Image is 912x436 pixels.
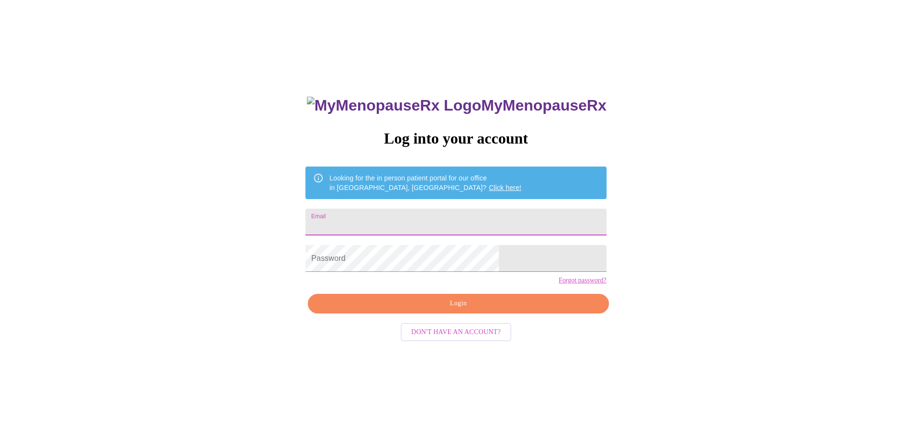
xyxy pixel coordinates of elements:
[307,97,481,114] img: MyMenopauseRx Logo
[401,323,511,342] button: Don't have an account?
[308,294,608,313] button: Login
[398,327,514,335] a: Don't have an account?
[329,169,521,196] div: Looking for the in person patient portal for our office in [GEOGRAPHIC_DATA], [GEOGRAPHIC_DATA]?
[411,326,501,338] span: Don't have an account?
[307,97,607,114] h3: MyMenopauseRx
[319,298,597,310] span: Login
[489,184,521,191] a: Click here!
[559,277,607,284] a: Forgot password?
[305,130,606,147] h3: Log into your account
